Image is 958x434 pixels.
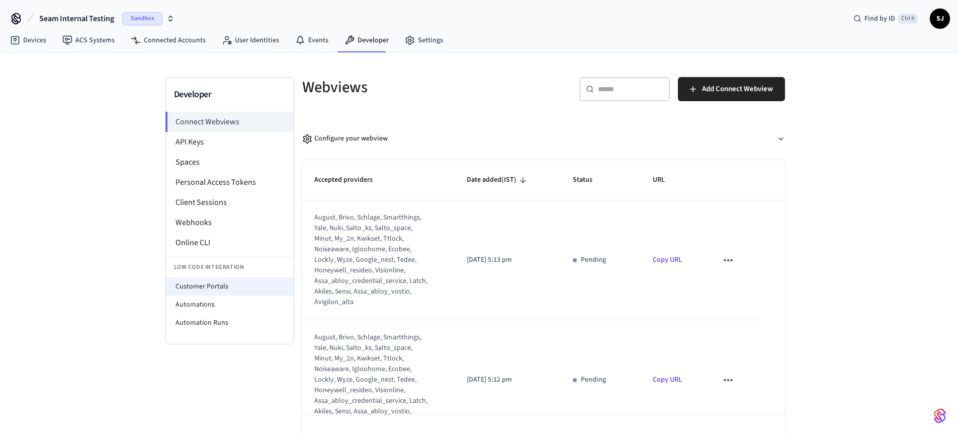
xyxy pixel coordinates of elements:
li: Customer Portals [166,277,294,296]
span: Add Connect Webview [702,83,773,96]
span: Ctrl K [898,14,918,24]
span: Accepted providers [314,172,386,188]
li: Webhooks [166,212,294,233]
a: Devices [2,31,54,49]
button: Add Connect Webview [678,77,785,101]
img: SeamLogoGradient.69752ec5.svg [934,408,946,424]
li: Automations [166,296,294,314]
div: august, brivo, schlage, smartthings, yale, nuki, salto_ks, salto_space, minut, my_2n, kwikset, tt... [314,332,430,427]
p: Pending [581,375,606,385]
p: [DATE] 5:13 pm [467,255,548,265]
a: Copy URL [653,255,682,265]
li: Low Code Integration [166,257,294,277]
li: Automation Runs [166,314,294,332]
li: Connect Webviews [165,112,294,132]
button: SJ [930,9,950,29]
a: Copy URL [653,375,682,385]
span: Date added(IST) [467,172,530,188]
li: Personal Access Tokens [166,172,294,192]
span: SJ [931,10,949,28]
span: Find by ID [864,14,895,24]
li: Spaces [166,152,294,172]
p: Pending [581,255,606,265]
h3: Developer [174,88,286,102]
a: User Identities [214,31,287,49]
a: Connected Accounts [123,31,214,49]
span: URL [653,172,678,188]
p: [DATE] 5:12 pm [467,375,548,385]
li: API Keys [166,132,294,152]
span: Sandbox [122,12,162,25]
button: Configure your webview [302,125,785,152]
span: Status [573,172,605,188]
li: Client Sessions [166,192,294,212]
span: Seam Internal Testing [39,13,114,25]
div: august, brivo, schlage, smartthings, yale, nuki, salto_ks, salto_space, minut, my_2n, kwikset, tt... [314,212,430,308]
h5: Webviews [302,77,538,98]
a: ACS Systems [54,31,123,49]
a: Developer [336,31,397,49]
div: Configure your webview [302,133,388,144]
div: Find by IDCtrl K [845,10,926,28]
a: Events [287,31,336,49]
a: Settings [397,31,451,49]
li: Online CLI [166,233,294,253]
